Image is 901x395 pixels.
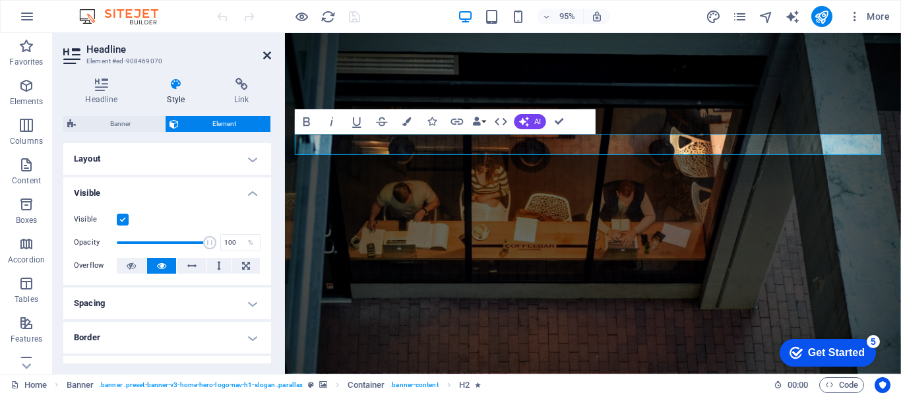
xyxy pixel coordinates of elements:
span: Element [183,116,267,132]
i: This element is a customizable preset [308,381,314,388]
button: Click here to leave preview mode and continue editing [294,9,309,24]
button: pages [732,9,748,24]
nav: breadcrumb [67,377,482,393]
button: 95% [537,9,584,24]
span: Code [825,377,858,393]
p: Elements [10,96,44,107]
button: publish [811,6,832,27]
i: Reload page [321,9,336,24]
i: On resize automatically adjust zoom level to fit chosen device. [591,11,603,22]
p: Columns [10,136,43,146]
button: Element [166,116,271,132]
span: Click to select. Double-click to edit [67,377,94,393]
button: HTML [489,109,513,135]
span: Click to select. Double-click to edit [348,377,385,393]
a: Click to cancel selection. Double-click to open Pages [11,377,47,393]
button: More [843,6,895,27]
button: Bold (Ctrl+B) [295,109,319,135]
h2: Headline [86,44,271,55]
div: Get Started 5 items remaining, 0% complete [11,7,107,34]
i: Element contains an animation [475,381,481,388]
h4: Layout [63,143,271,175]
h4: Visible [63,177,271,201]
h4: Border [63,322,271,353]
button: Data Bindings [470,109,488,135]
p: Boxes [16,215,38,226]
button: text_generator [785,9,801,24]
span: . banner .preset-banner-v3-home-hero-logo-nav-h1-slogan .parallax [99,377,303,393]
span: . banner-content [390,377,438,393]
span: More [848,10,890,23]
button: AI [514,114,546,129]
span: : [797,380,799,390]
h4: Spacing [63,288,271,319]
button: Banner [63,116,165,132]
button: Underline (Ctrl+U) [345,109,369,135]
button: Colors [395,109,419,135]
label: Visible [74,212,117,228]
label: Opacity [74,239,117,246]
div: % [241,235,260,251]
p: Tables [15,294,38,305]
span: AI [534,118,541,125]
button: design [706,9,722,24]
p: Favorites [9,57,43,67]
div: Get Started [39,15,96,26]
i: Publish [814,9,829,24]
span: 00 00 [788,377,808,393]
h3: Element #ed-908469070 [86,55,245,67]
i: AI Writer [785,9,800,24]
button: Link [445,109,469,135]
i: This element contains a background [319,381,327,388]
h6: Session time [774,377,809,393]
span: Banner [80,116,161,132]
button: Italic (Ctrl+I) [320,109,344,135]
h6: 95% [557,9,578,24]
p: Content [12,175,41,186]
img: Editor Logo [76,9,175,24]
h4: Headline [63,78,145,106]
i: Navigator [759,9,774,24]
p: Accordion [8,255,45,265]
h4: Style [145,78,212,106]
button: Strikethrough [370,109,394,135]
button: Code [819,377,864,393]
button: Icons [420,109,444,135]
div: 5 [98,3,111,16]
label: Overflow [74,258,117,274]
p: Features [11,334,42,344]
button: reload [320,9,336,24]
button: Confirm (Ctrl+⏎) [547,109,571,135]
button: Usercentrics [875,377,890,393]
button: navigator [759,9,774,24]
h4: Link [212,78,271,106]
h4: Shadow [63,356,271,388]
i: Pages (Ctrl+Alt+S) [732,9,747,24]
i: Design (Ctrl+Alt+Y) [706,9,721,24]
span: Click to select. Double-click to edit [459,377,470,393]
